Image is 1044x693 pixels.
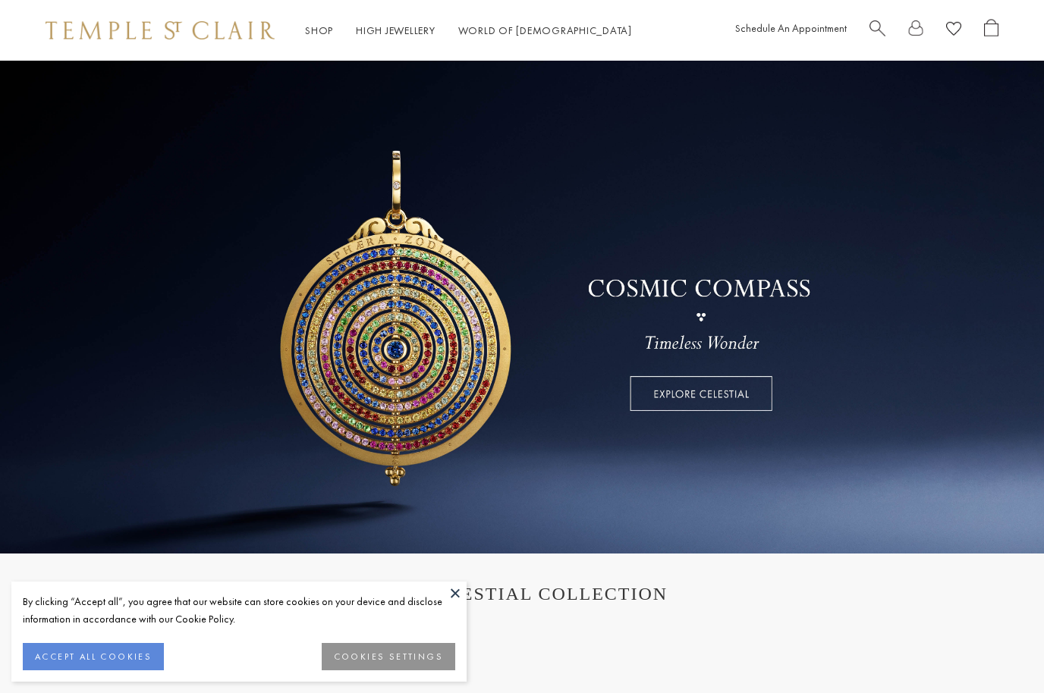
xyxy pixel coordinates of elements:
a: Schedule An Appointment [735,21,847,35]
iframe: Gorgias live chat messenger [968,622,1029,678]
a: View Wishlist [946,19,961,42]
nav: Main navigation [305,21,632,40]
a: World of [DEMOGRAPHIC_DATA]World of [DEMOGRAPHIC_DATA] [458,24,632,37]
a: Open Shopping Bag [984,19,998,42]
a: ShopShop [305,24,333,37]
button: ACCEPT ALL COOKIES [23,643,164,670]
a: Search [869,19,885,42]
a: High JewelleryHigh Jewellery [356,24,436,37]
h1: THE CELESTIAL COLLECTION [61,584,983,604]
div: By clicking “Accept all”, you agree that our website can store cookies on your device and disclos... [23,593,455,628]
img: Temple St. Clair [46,21,275,39]
button: COOKIES SETTINGS [322,643,455,670]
